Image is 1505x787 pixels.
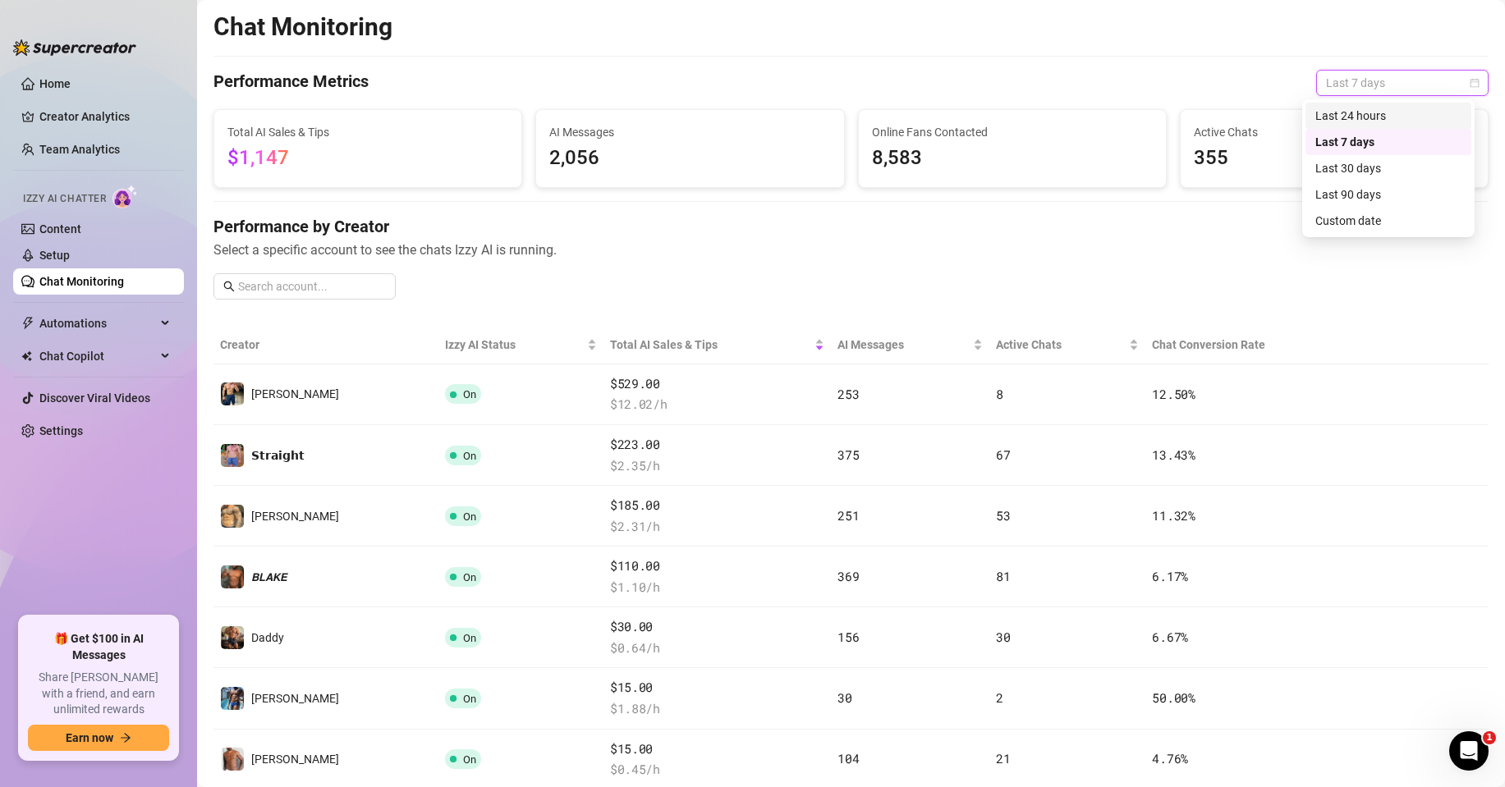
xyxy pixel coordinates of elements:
span: $185.00 [610,496,824,515]
div: Last 30 days [1315,159,1461,177]
span: 104 [837,750,859,766]
span: calendar [1470,78,1480,88]
span: On [463,693,476,705]
img: Nathan [221,748,244,771]
img: logo-BBDzfeDw.svg [13,39,136,56]
span: $ 0.64 /h [610,638,824,658]
img: Paul [221,382,244,405]
span: Izzy AI Status [445,336,584,354]
div: Last 24 hours [1305,103,1471,129]
span: $15.00 [610,739,824,759]
span: $223.00 [610,435,824,455]
span: 2 [996,689,1003,706]
span: $15.00 [610,678,824,698]
div: Last 24 hours [1315,107,1461,125]
div: Custom date [1305,208,1471,234]
span: $110.00 [610,556,824,576]
span: $ 1.10 /h [610,578,824,597]
span: 𝗦𝘁𝗿𝗮𝗶𝗴𝗵𝘁 [251,449,305,462]
span: Share [PERSON_NAME] with a friend, and earn unlimited rewards [28,670,169,718]
img: AI Chatter [112,185,138,208]
span: 6.17 % [1152,568,1188,584]
span: 253 [837,386,859,402]
span: 4.76 % [1152,750,1188,766]
span: Total AI Sales & Tips [227,123,508,141]
img: 𝗦𝘁𝗿𝗮𝗶𝗴𝗵𝘁 [221,444,244,467]
span: Active Chats [1194,123,1475,141]
span: [PERSON_NAME] [251,692,339,705]
span: 53 [996,507,1010,524]
span: Izzy AI Chatter [23,191,106,207]
button: Earn nowarrow-right [28,725,169,751]
img: 𝙅𝙊𝙀 [221,505,244,528]
span: On [463,753,476,766]
th: Izzy AI Status [438,326,603,364]
span: [PERSON_NAME] [251,510,339,523]
a: Setup [39,249,70,262]
span: 50.00 % [1152,689,1195,706]
span: [PERSON_NAME] [251,387,339,400]
span: [PERSON_NAME] [251,753,339,766]
span: AI Messages [837,336,969,354]
span: On [463,510,476,523]
th: AI Messages [831,326,989,364]
span: Online Fans Contacted [872,123,1153,141]
span: Total AI Sales & Tips [610,336,811,354]
span: 12.50 % [1152,386,1195,402]
span: Active Chats [996,336,1126,354]
span: 8,583 [872,143,1153,174]
span: Select a specific account to see the chats Izzy AI is running. [213,240,1489,260]
span: Daddy [251,631,284,644]
iframe: Intercom live chat [1449,731,1489,771]
h4: Performance by Creator [213,215,1489,238]
span: On [463,632,476,644]
span: $529.00 [610,374,824,394]
div: Last 7 days [1305,129,1471,155]
span: 8 [996,386,1003,402]
span: thunderbolt [21,317,34,330]
div: Custom date [1315,212,1461,230]
span: 6.67 % [1152,629,1188,645]
span: 67 [996,446,1010,463]
span: 156 [837,629,859,645]
a: Chat Monitoring [39,275,124,288]
span: On [463,450,476,462]
span: Automations [39,310,156,336]
th: Active Chats [989,326,1146,364]
span: $1,147 [227,146,289,169]
img: Chat Copilot [21,350,32,362]
img: 𝘽𝙇𝘼𝙆𝙀 [221,565,244,588]
span: 355 [1194,143,1475,174]
span: 𝘽𝙇𝘼𝙆𝙀 [251,570,287,583]
div: Last 90 days [1315,185,1461,204]
span: $ 0.45 /h [610,760,824,780]
th: Total AI Sales & Tips [603,326,831,364]
input: Search account... [238,277,386,295]
span: 30 [837,689,851,706]
span: 1 [1483,731,1496,744]
span: 251 [837,507,859,524]
span: 🎁 Get $100 in AI Messages [28,631,169,663]
span: AI Messages [549,123,830,141]
span: Last 7 days [1326,71,1479,95]
span: On [463,571,476,583]
span: Earn now [66,731,113,744]
span: 2,056 [549,143,830,174]
img: Arthur [221,687,244,710]
span: 21 [996,750,1010,766]
span: 11.32 % [1152,507,1195,524]
th: Creator [213,326,438,364]
span: $ 2.35 /h [610,456,824,476]
span: Chat Copilot [39,343,156,369]
a: Home [39,77,71,90]
span: $ 1.88 /h [610,699,824,719]
a: Team Analytics [39,143,120,156]
a: Content [39,222,81,236]
th: Chat Conversion Rate [1145,326,1360,364]
span: $30.00 [610,617,824,637]
span: $ 12.02 /h [610,395,824,414]
img: Daddy [221,626,244,649]
span: On [463,388,476,400]
span: 30 [996,629,1010,645]
span: 369 [837,568,859,584]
